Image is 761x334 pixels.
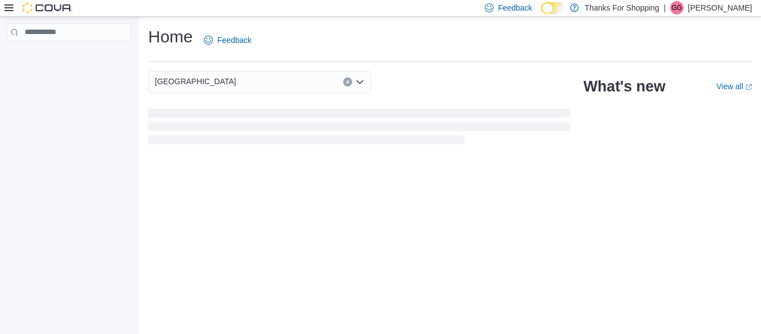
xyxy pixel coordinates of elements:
a: View allExternal link [716,82,752,91]
h2: What's new [583,78,665,95]
h1: Home [148,26,193,48]
span: Feedback [217,35,251,46]
span: [GEOGRAPHIC_DATA] [155,75,236,88]
span: Loading [148,111,570,147]
div: G Gudmundson [670,1,684,14]
p: | [664,1,666,14]
button: Clear input [343,78,352,86]
p: [PERSON_NAME] [688,1,752,14]
img: Cova [22,2,72,13]
input: Dark Mode [541,2,564,14]
p: Thanks For Shopping [584,1,659,14]
svg: External link [745,84,752,90]
nav: Complex example [7,43,131,70]
button: Open list of options [355,78,364,86]
a: Feedback [199,29,256,51]
span: GG [672,1,682,14]
span: Feedback [498,2,532,13]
